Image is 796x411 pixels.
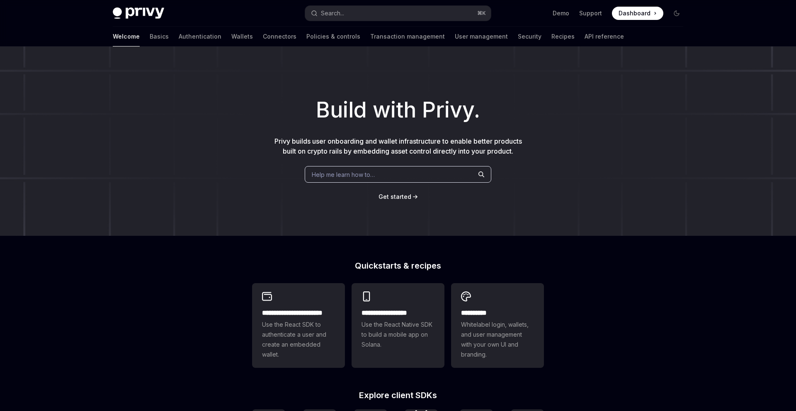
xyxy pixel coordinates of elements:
[370,27,445,46] a: Transaction management
[312,170,375,179] span: Help me learn how to…
[321,8,344,18] div: Search...
[263,27,296,46] a: Connectors
[379,193,411,201] a: Get started
[477,10,486,17] span: ⌘ K
[252,391,544,399] h2: Explore client SDKs
[670,7,683,20] button: Toggle dark mode
[461,320,534,360] span: Whitelabel login, wallets, and user management with your own UI and branding.
[305,6,491,21] button: Search...⌘K
[612,7,663,20] a: Dashboard
[179,27,221,46] a: Authentication
[113,7,164,19] img: dark logo
[274,137,522,155] span: Privy builds user onboarding and wallet infrastructure to enable better products built on crypto ...
[455,27,508,46] a: User management
[551,27,575,46] a: Recipes
[231,27,253,46] a: Wallets
[113,27,140,46] a: Welcome
[518,27,541,46] a: Security
[13,94,783,126] h1: Build with Privy.
[379,193,411,200] span: Get started
[451,283,544,368] a: **** *****Whitelabel login, wallets, and user management with your own UI and branding.
[150,27,169,46] a: Basics
[352,283,444,368] a: **** **** **** ***Use the React Native SDK to build a mobile app on Solana.
[252,262,544,270] h2: Quickstarts & recipes
[579,9,602,17] a: Support
[362,320,434,350] span: Use the React Native SDK to build a mobile app on Solana.
[553,9,569,17] a: Demo
[262,320,335,360] span: Use the React SDK to authenticate a user and create an embedded wallet.
[585,27,624,46] a: API reference
[619,9,650,17] span: Dashboard
[306,27,360,46] a: Policies & controls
